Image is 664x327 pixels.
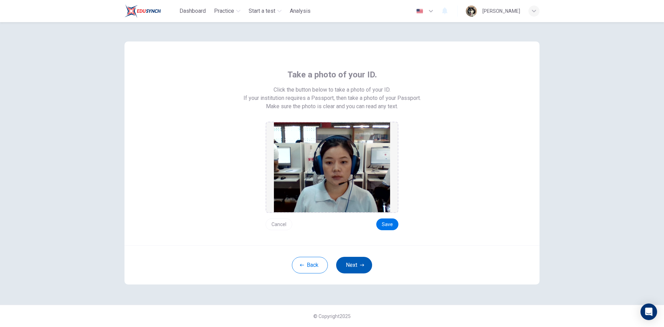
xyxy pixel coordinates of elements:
span: Click the button below to take a photo of your ID. If your institution requires a Passport, then ... [243,86,421,102]
button: Back [292,257,328,273]
button: Start a test [246,5,284,17]
span: Analysis [290,7,311,15]
img: en [415,9,424,14]
span: Practice [214,7,234,15]
button: Save [376,218,398,230]
span: Make sure the photo is clear and you can read any text. [266,102,398,111]
button: Practice [211,5,243,17]
div: [PERSON_NAME] [482,7,520,15]
img: preview screemshot [274,122,390,212]
button: Next [336,257,372,273]
img: Train Test logo [124,4,161,18]
div: Open Intercom Messenger [640,303,657,320]
a: Train Test logo [124,4,177,18]
span: Start a test [249,7,275,15]
span: © Copyright 2025 [313,314,351,319]
button: Analysis [287,5,313,17]
button: Dashboard [177,5,209,17]
span: Take a photo of your ID. [287,69,377,80]
span: Dashboard [179,7,206,15]
img: Profile picture [466,6,477,17]
button: Cancel [266,218,292,230]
